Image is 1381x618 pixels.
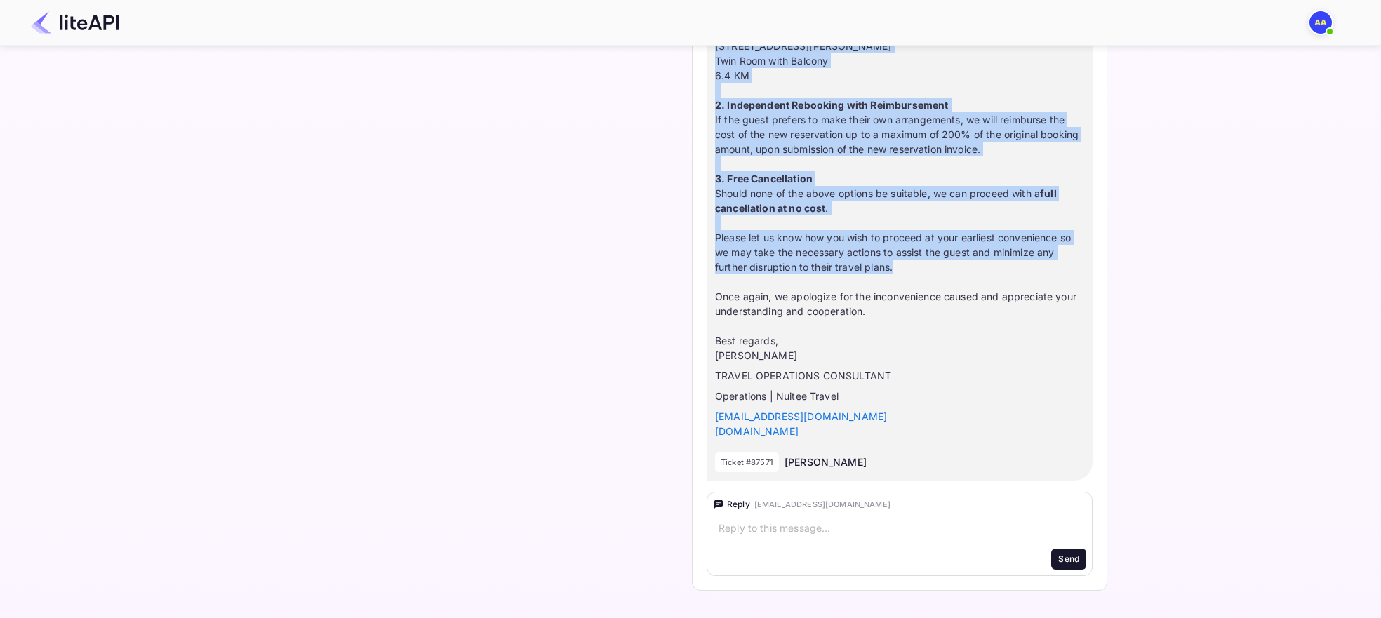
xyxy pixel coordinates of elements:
p: TRAVEL OPERATIONS CONSULTANT [715,368,1084,383]
img: Akib Ahmed [1309,11,1332,34]
img: LiteAPI Logo [31,11,119,34]
p: [PERSON_NAME] [715,348,1084,363]
div: [EMAIL_ADDRESS][DOMAIN_NAME] [754,499,890,511]
p: Operations | Nuitee Travel [715,389,1084,403]
strong: full cancellation at no cost [715,187,1057,214]
a: [DOMAIN_NAME] [715,425,799,437]
strong: 3. Free Cancellation [715,173,813,184]
p: Ticket #87571 [721,457,773,469]
div: Reply [727,498,750,511]
strong: 2. Independent Rebooking with Reimbursement [715,99,948,111]
a: [EMAIL_ADDRESS][DOMAIN_NAME] [715,410,887,422]
p: [PERSON_NAME] [785,455,867,469]
div: Send [1058,553,1079,565]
